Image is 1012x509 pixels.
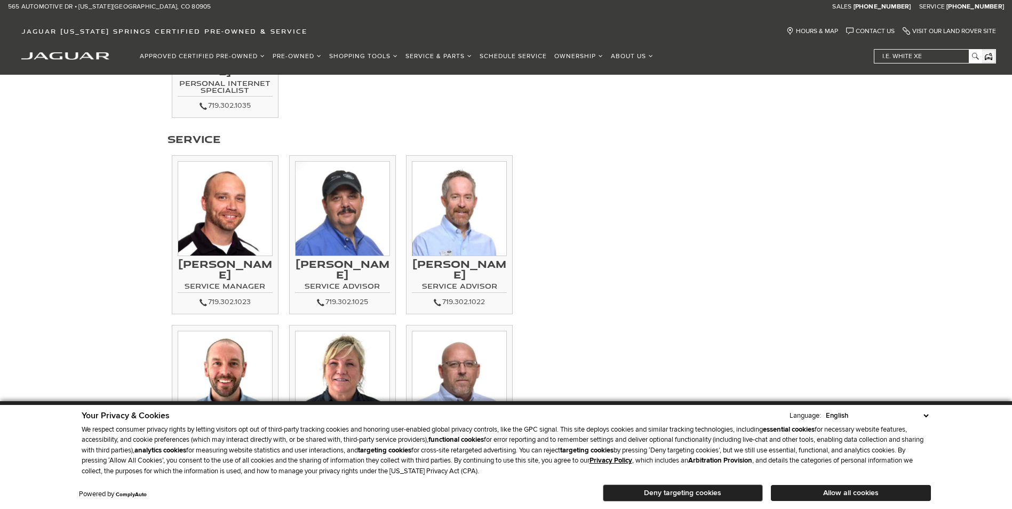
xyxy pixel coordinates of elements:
[412,282,507,292] h4: Service Advisor
[295,282,390,292] h4: Service Advisor
[846,27,895,35] a: Contact Us
[21,52,109,60] img: Jaguar
[295,259,390,280] h3: [PERSON_NAME]
[82,425,931,477] p: We respect consumer privacy rights by letting visitors opt out of third-party tracking cookies an...
[79,491,147,498] div: Powered by
[688,456,752,465] strong: Arbitration Provision
[136,47,657,66] nav: Main Navigation
[428,435,484,444] strong: functional cookies
[82,410,170,421] span: Your Privacy & Cookies
[412,259,507,280] h3: [PERSON_NAME]
[178,99,273,112] div: 719.302.1035
[412,296,507,308] div: 719.302.1022
[21,51,109,60] a: jaguar
[178,55,273,77] h3: [PERSON_NAME]
[919,3,945,11] span: Service
[786,27,838,35] a: Hours & Map
[790,412,821,419] div: Language:
[178,79,273,97] h4: Personal Internet Specialist
[116,491,147,498] a: ComplyAuto
[823,410,931,421] select: Language Select
[551,47,607,66] a: Ownership
[854,3,911,11] a: [PHONE_NUMBER]
[771,485,931,501] button: Allow all cookies
[178,282,273,292] h4: Service Manager
[134,446,186,455] strong: analytics cookies
[903,27,996,35] a: Visit Our Land Rover Site
[402,47,476,66] a: Service & Parts
[874,50,981,63] input: i.e. White XE
[560,446,613,455] strong: targeting cookies
[16,27,313,35] a: Jaguar [US_STATE] Springs Certified Pre-Owned & Service
[832,3,851,11] span: Sales
[269,47,325,66] a: Pre-Owned
[21,27,307,35] span: Jaguar [US_STATE] Springs Certified Pre-Owned & Service
[603,484,763,502] button: Deny targeting cookies
[946,3,1004,11] a: [PHONE_NUMBER]
[607,47,657,66] a: About Us
[178,296,273,308] div: 719.302.1023
[168,134,614,145] h3: Service
[295,296,390,308] div: 719.302.1025
[763,425,815,434] strong: essential cookies
[325,47,402,66] a: Shopping Tools
[178,259,273,280] h3: [PERSON_NAME]
[589,456,632,465] u: Privacy Policy
[476,47,551,66] a: Schedule Service
[8,3,211,11] a: 565 Automotive Dr • [US_STATE][GEOGRAPHIC_DATA], CO 80905
[136,47,269,66] a: Approved Certified Pre-Owned
[358,446,411,455] strong: targeting cookies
